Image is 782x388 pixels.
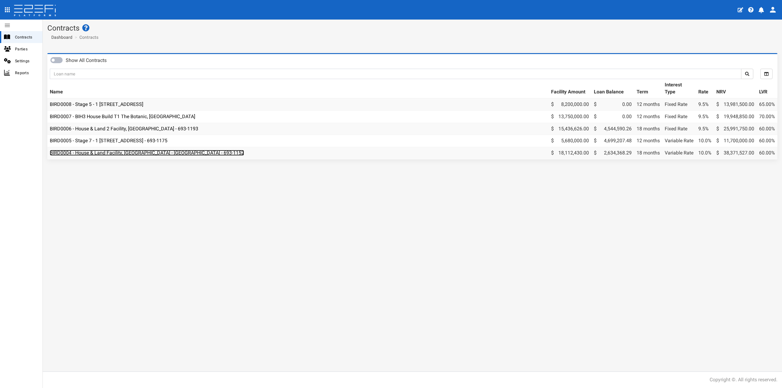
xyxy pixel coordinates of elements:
a: BIRD0006 - House & Land 2 Facility, [GEOGRAPHIC_DATA] - 693-1193 [50,126,198,132]
td: 2,634,368.29 [591,147,634,159]
th: Term [634,79,662,98]
a: BIRD0008 - Stage 5 - 1 [STREET_ADDRESS] [50,101,143,107]
td: 9.5% [696,98,714,111]
td: 12 months [634,135,662,147]
td: 9.5% [696,123,714,135]
span: Contracts [15,34,38,41]
a: Dashboard [49,34,72,40]
td: Fixed Rate [662,98,696,111]
th: LVR [757,79,777,98]
td: 0.00 [591,98,634,111]
td: 4,544,590.26 [591,123,634,135]
a: BIRD0007 - BIH3 House Build T1 The Botanic, [GEOGRAPHIC_DATA] [50,114,195,119]
td: 8,200,000.00 [549,98,591,111]
td: 70.00% [757,111,777,123]
span: Parties [15,45,38,53]
span: Reports [15,69,38,76]
td: 0.00 [591,111,634,123]
td: 9.5% [696,111,714,123]
th: Facility Amount [549,79,591,98]
td: 18,112,430.00 [549,147,591,159]
td: 25,991,750.00 [714,123,757,135]
h1: Contracts [47,24,777,32]
td: 60.00% [757,135,777,147]
li: Contracts [73,34,98,40]
div: Copyright ©. All rights reserved. [710,376,777,383]
td: 60.00% [757,123,777,135]
td: 13,750,000.00 [549,111,591,123]
label: Show All Contracts [66,57,107,64]
th: Interest Type [662,79,696,98]
td: Variable Rate [662,135,696,147]
td: 12 months [634,98,662,111]
td: 60.00% [757,147,777,159]
td: 10.0% [696,135,714,147]
td: 12 months [634,111,662,123]
td: 18 months [634,123,662,135]
td: Variable Rate [662,147,696,159]
td: Fixed Rate [662,111,696,123]
td: 38,371,527.00 [714,147,757,159]
span: Dashboard [49,35,72,40]
td: 15,436,626.00 [549,123,591,135]
td: Fixed Rate [662,123,696,135]
span: Settings [15,57,38,64]
td: 19,948,850.00 [714,111,757,123]
td: 11,700,000.00 [714,135,757,147]
a: BIRD0004 - House & Land Facility, [GEOGRAPHIC_DATA] - [GEOGRAPHIC_DATA] - 693-1152 [50,150,244,156]
th: Name [47,79,549,98]
th: Loan Balance [591,79,634,98]
td: 65.00% [757,98,777,111]
th: Rate [696,79,714,98]
td: 10.0% [696,147,714,159]
td: 5,680,000.00 [549,135,591,147]
a: BIRD0005 - Stage 7 - 1 [STREET_ADDRESS] - 693-1175 [50,138,167,143]
th: NRV [714,79,757,98]
td: 13,981,500.00 [714,98,757,111]
td: 18 months [634,147,662,159]
td: 4,699,207.48 [591,135,634,147]
input: Loan name [50,69,741,79]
